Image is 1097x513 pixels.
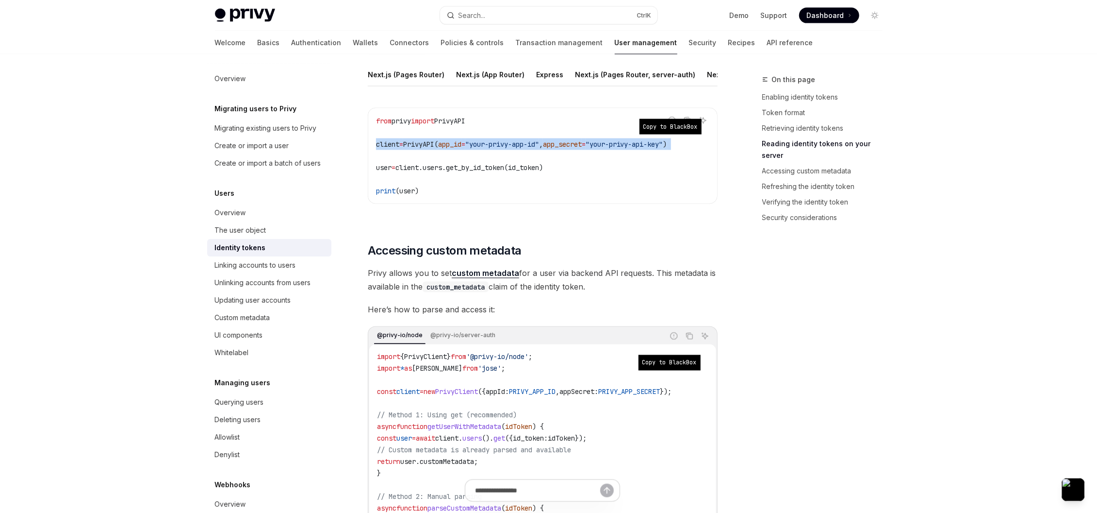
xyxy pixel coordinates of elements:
a: Linking accounts to users [207,256,331,274]
button: Open search [440,7,657,24]
a: custom metadata [452,268,519,278]
div: The user object [215,224,266,236]
div: UI components [215,329,263,341]
span: print [376,187,395,195]
h5: Migrating users to Privy [215,103,297,115]
div: Search... [458,10,486,21]
button: Send message [600,483,614,497]
span: On this page [772,74,816,85]
button: Report incorrect code [666,114,678,127]
span: client [396,388,420,396]
a: Whitelabel [207,344,331,361]
span: PrivyAPI( [403,140,438,149]
span: users [462,434,482,443]
h5: Managing users [215,377,271,389]
a: Overview [207,496,331,513]
div: Deleting users [215,414,261,426]
span: app_secret [543,140,582,149]
span: idToken [505,423,532,431]
div: Next.js (App Router, server-auth) [707,63,820,86]
span: getUserWithMetadata [427,423,501,431]
span: "your-privy-api-key" [586,140,663,149]
span: // Method 1: Using get (recommended) [377,411,517,420]
button: Ask AI [697,114,709,127]
a: Recipes [728,31,755,54]
span: user [400,458,416,466]
span: Dashboard [807,11,844,20]
div: Identity tokens [215,242,266,254]
span: = [420,388,424,396]
div: Next.js (Pages Router, server-auth) [575,63,696,86]
span: } [377,469,381,478]
span: import [377,364,400,373]
a: Custom metadata [207,309,331,326]
button: Report incorrect code [668,330,680,342]
span: = [399,140,403,149]
a: Welcome [215,31,246,54]
div: Next.js (App Router) [456,63,524,86]
div: Overview [215,73,246,85]
span: ; [501,364,505,373]
span: PRIVY_APP_ID [509,388,556,396]
a: Authentication [292,31,342,54]
span: , [539,140,543,149]
span: ) { [532,423,544,431]
button: Copy to BlackBox [639,355,701,371]
span: from [376,117,392,125]
button: Copy the contents from the code block [683,330,696,342]
span: from [451,353,466,361]
span: 'jose' [478,364,501,373]
a: Migrating existing users to Privy [207,120,331,137]
a: The user object [207,222,331,239]
div: Allowlist [215,431,240,443]
a: Deleting users [207,411,331,428]
span: const [377,388,396,396]
span: return [377,458,400,466]
span: user [396,434,412,443]
span: new [424,388,435,396]
span: = [582,140,586,149]
span: const [377,434,396,443]
button: Copy to BlackBox [639,119,702,135]
a: Token format [762,105,890,120]
span: = [461,140,465,149]
span: (). [482,434,493,443]
span: function [396,423,427,431]
span: PRIVY_APP_SECRET [598,388,660,396]
div: Querying users [215,396,264,408]
a: Overview [207,70,331,87]
span: Here’s how to parse and access it: [368,303,718,317]
span: . [458,434,462,443]
span: Ctrl K [637,12,652,19]
button: Copy the contents from the code block [681,114,694,127]
span: '@privy-io/node' [466,353,528,361]
span: ({ [478,388,486,396]
span: { [400,353,404,361]
a: Identity tokens [207,239,331,256]
a: Updating user accounts [207,291,331,309]
span: // Custom metadata is already parsed and available [377,446,571,455]
span: await [416,434,435,443]
div: Migrating existing users to Privy [215,122,317,134]
span: customMetadata [420,458,474,466]
a: Create or import a user [207,137,331,154]
span: async [377,423,396,431]
a: Verifying the identity token [762,194,890,210]
button: Toggle dark mode [867,8,883,23]
a: Transaction management [516,31,603,54]
a: User management [615,31,677,54]
a: Wallets [353,31,378,54]
a: Demo [730,11,749,20]
span: ({ [505,434,513,443]
span: appSecret: [559,388,598,396]
div: Denylist [215,449,240,461]
span: client.users.get_by_id_token(id_token) [395,163,543,172]
span: }); [575,434,587,443]
span: user [376,163,392,172]
code: custom_metadata [423,282,489,292]
span: get [493,434,505,443]
div: Overview [215,498,246,510]
a: Basics [258,31,280,54]
span: ; [474,458,478,466]
a: Allowlist [207,428,331,446]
